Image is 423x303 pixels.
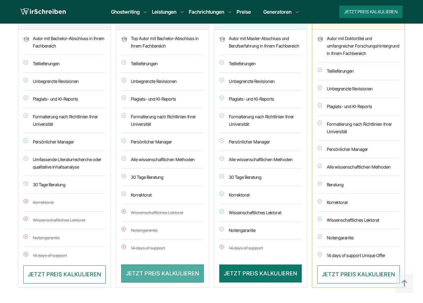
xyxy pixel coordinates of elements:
[121,265,204,283] button: JETZT PREIS KALKULIEREN
[121,133,204,151] li: Persönlicher Manager
[219,186,302,204] li: Korrektorat
[263,8,292,16] a: Generatoren
[121,108,204,133] li: Formatierung nach Richtlinien Ihrer Universität
[317,211,400,229] li: Wissenschaftliches Lektorat
[317,98,400,115] li: Plagiats- und KI-Reports
[317,194,400,211] li: Korrektorat
[317,229,400,247] li: Notengarantie
[121,151,204,169] li: Alle wissenschaftlichen Methoden
[219,108,302,133] li: Formatierung nach Richtlinien Ihrer Universität
[219,55,302,73] li: Teillieferungen
[121,239,204,258] li: 14 days of support
[237,9,251,15] a: Preise
[219,151,302,169] li: Alle wissenschaftlichen Methoden
[23,35,106,55] li: Autor mit Bachelor-Abschluss in Ihrem Fachbereich
[23,211,106,229] li: Wissenschaftliches Lektorat
[317,265,400,283] button: JETZT PREIS KALKULIEREN
[23,90,106,108] li: Plagiats- und KI-Reports
[317,247,400,265] li: 14 days of support Unique Offer
[317,35,400,62] li: Autor mit Doktortitel und umfangreicher Forschungshintergrund in Ihrem Fachbereich
[219,204,302,222] li: Wissenschaftliches Lektorat
[23,55,106,73] li: Teillieferungen
[219,133,302,151] li: Persönlicher Manager
[23,265,106,283] button: JETZT PREIS KALKULIEREN
[23,229,106,247] li: Notengarantie
[23,176,106,194] li: 30 Tage Beratung
[317,115,400,141] li: Formatierung nach Richtlinien Ihrer Universität
[23,247,106,265] li: 14 days of support
[23,73,106,90] li: Unbegrenzte Revisionen
[219,73,302,90] li: Unbegrenzte Revisionen
[20,7,66,16] img: logo wirschreiben
[219,222,302,239] li: Notengarantie
[219,169,302,186] li: 30 Tage Beratung
[121,55,204,73] li: Teillieferungen
[219,265,302,283] button: JETZT PREIS KALKULIEREN
[189,8,224,16] a: Fachrichtungen
[317,176,400,194] li: Beratung
[121,204,204,222] li: Wissenschaftliches Lektorat
[219,90,302,108] li: Plagiats- und KI-Reports
[317,158,400,176] li: Alle wissenschaftlichen Methoden
[111,8,140,16] a: Ghostwriting
[121,35,204,55] li: Top Autor mit Bachelor-Abschluss in Ihrem Fachbereich
[219,239,302,258] li: 14 days of support
[339,6,403,18] button: Jetzt Preis kalkulieren
[121,222,204,239] li: Notengarantie
[121,90,204,108] li: Plagiats- und KI-Reports
[23,194,106,211] li: Korrektorat
[317,80,400,98] li: Unbegrenzte Revisionen
[23,108,106,133] li: Formatierung nach Richtlinien Ihrer Universität
[317,62,400,80] li: Teillieferungen
[219,35,302,55] li: Autor mit Master-Abschluss und Berufserfahrung in Ihrem Fachbereich
[121,169,204,186] li: 30 Tage Beratung
[317,141,400,158] li: Persönlicher Manager
[23,151,106,176] li: Umfassende Literaturrecherche oder qualitative Inhaltsanalyse
[395,274,414,293] img: button top
[23,133,106,151] li: Persönlicher Manager
[152,8,176,16] a: Leistungen
[121,73,204,90] li: Unbegrenzte Revisionen
[121,186,204,204] li: Korrektorat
